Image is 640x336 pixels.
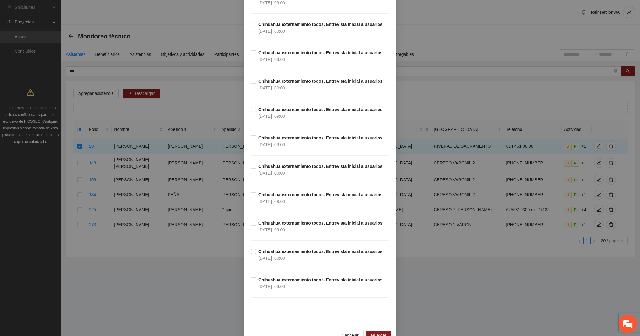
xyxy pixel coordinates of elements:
[258,107,382,112] strong: Chihuahua externamiento todos. Entrevista inicial a usuarios
[258,57,272,62] span: [DATE]
[258,256,272,261] span: [DATE]
[258,22,382,27] strong: Chihuahua externamiento todos. Entrevista inicial a usuarios
[258,114,272,119] span: [DATE]
[35,81,84,143] span: Estamos en línea.
[274,29,285,34] span: 09:00
[274,0,285,5] span: 09:00
[274,171,285,175] span: 09:00
[258,284,272,289] span: [DATE]
[32,31,102,39] div: Chatee con nosotros ahora
[258,227,272,232] span: [DATE]
[274,227,285,232] span: 09:00
[274,114,285,119] span: 09:00
[274,284,285,289] span: 09:00
[258,249,382,254] strong: Chihuahua externamiento todos. Entrevista inicial a usuarios
[274,142,285,147] span: 09:00
[258,135,382,140] strong: Chihuahua externamiento todos. Entrevista inicial a usuarios
[3,167,116,188] textarea: Escriba su mensaje y pulse “Intro”
[258,50,382,55] strong: Chihuahua externamiento todos. Entrevista inicial a usuarios
[258,164,382,169] strong: Chihuahua externamiento todos. Entrevista inicial a usuarios
[258,192,382,197] strong: Chihuahua externamiento todos. Entrevista inicial a usuarios
[274,256,285,261] span: 09:00
[258,199,272,204] span: [DATE]
[100,3,115,18] div: Minimizar ventana de chat en vivo
[258,142,272,147] span: [DATE]
[258,79,382,84] strong: Chihuahua externamiento todos. Entrevista inicial a usuarios
[274,85,285,90] span: 09:00
[258,221,382,226] strong: Chihuahua externamiento todos. Entrevista inicial a usuarios
[274,57,285,62] span: 09:00
[258,277,382,282] strong: Chihuahua externamiento todos. Entrevista inicial a usuarios
[258,29,272,34] span: [DATE]
[274,199,285,204] span: 09:00
[258,171,272,175] span: [DATE]
[258,0,272,5] span: [DATE]
[258,85,272,90] span: [DATE]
